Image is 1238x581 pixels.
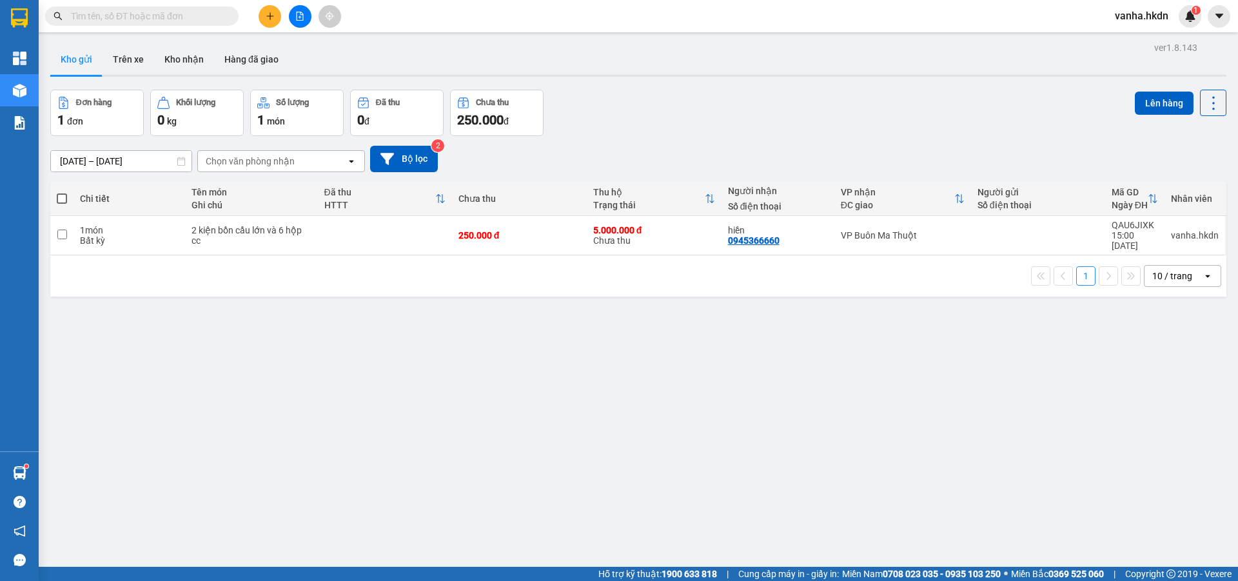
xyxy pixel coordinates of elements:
[1171,230,1219,241] div: vanha.hkdn
[450,90,544,136] button: Chưa thu250.000đ
[431,139,444,152] sup: 2
[1011,567,1104,581] span: Miền Bắc
[457,112,504,128] span: 250.000
[728,201,828,212] div: Số điện thoại
[593,187,705,197] div: Thu hộ
[71,9,223,23] input: Tìm tên, số ĐT hoặc mã đơn
[259,5,281,28] button: plus
[978,187,1099,197] div: Người gửi
[51,151,192,172] input: Select a date range.
[364,116,369,126] span: đ
[324,200,435,210] div: HTTT
[1171,193,1219,204] div: Nhân viên
[1152,270,1192,282] div: 10 / trang
[176,98,215,107] div: Khối lượng
[728,186,828,196] div: Người nhận
[1105,182,1164,216] th: Toggle SortBy
[154,44,214,75] button: Kho nhận
[883,569,1001,579] strong: 0708 023 035 - 0935 103 250
[1048,569,1104,579] strong: 0369 525 060
[325,12,334,21] span: aim
[458,230,580,241] div: 250.000 đ
[14,525,26,537] span: notification
[1135,92,1194,115] button: Lên hàng
[250,90,344,136] button: Số lượng1món
[319,5,341,28] button: aim
[289,5,311,28] button: file-add
[13,116,26,130] img: solution-icon
[598,567,717,581] span: Hỗ trợ kỹ thuật:
[1166,569,1175,578] span: copyright
[80,235,178,246] div: Bất kỳ
[267,116,285,126] span: món
[476,98,509,107] div: Chưa thu
[324,187,435,197] div: Đã thu
[192,225,311,246] div: 2 kiện bồn cầu lớn và 6 hộp cc
[150,90,244,136] button: Khối lượng0kg
[728,225,828,235] div: hiền
[1154,41,1197,55] div: ver 1.8.143
[76,98,112,107] div: Đơn hàng
[1004,571,1008,576] span: ⚪️
[1203,271,1213,281] svg: open
[357,112,364,128] span: 0
[841,187,954,197] div: VP nhận
[13,466,26,480] img: warehouse-icon
[1192,6,1201,15] sup: 1
[978,200,1099,210] div: Số điện thoại
[54,12,63,21] span: search
[167,116,177,126] span: kg
[834,182,971,216] th: Toggle SortBy
[206,155,295,168] div: Chọn văn phòng nhận
[1208,5,1230,28] button: caret-down
[318,182,452,216] th: Toggle SortBy
[157,112,164,128] span: 0
[1112,187,1148,197] div: Mã GD
[842,567,1001,581] span: Miền Nam
[458,193,580,204] div: Chưa thu
[728,235,780,246] div: 0945366660
[50,90,144,136] button: Đơn hàng1đơn
[1112,230,1158,251] div: 15:00 [DATE]
[841,200,954,210] div: ĐC giao
[727,567,729,581] span: |
[266,12,275,21] span: plus
[11,8,28,28] img: logo-vxr
[1105,8,1179,24] span: vanha.hkdn
[103,44,154,75] button: Trên xe
[13,84,26,97] img: warehouse-icon
[192,187,311,197] div: Tên món
[192,200,311,210] div: Ghi chú
[257,112,264,128] span: 1
[14,496,26,508] span: question-circle
[276,98,309,107] div: Số lượng
[1112,200,1148,210] div: Ngày ĐH
[1114,567,1115,581] span: |
[1194,6,1198,15] span: 1
[662,569,717,579] strong: 1900 633 818
[57,112,64,128] span: 1
[738,567,839,581] span: Cung cấp máy in - giấy in:
[593,225,715,246] div: Chưa thu
[346,156,357,166] svg: open
[593,200,705,210] div: Trạng thái
[14,554,26,566] span: message
[67,116,83,126] span: đơn
[80,193,178,204] div: Chi tiết
[350,90,444,136] button: Đã thu0đ
[841,230,965,241] div: VP Buôn Ma Thuột
[370,146,438,172] button: Bộ lọc
[1076,266,1096,286] button: 1
[13,52,26,65] img: dashboard-icon
[593,225,715,235] div: 5.000.000 đ
[50,44,103,75] button: Kho gửi
[25,464,28,468] sup: 1
[1112,220,1158,230] div: QAU6JIXK
[587,182,722,216] th: Toggle SortBy
[376,98,400,107] div: Đã thu
[80,225,178,235] div: 1 món
[1184,10,1196,22] img: icon-new-feature
[504,116,509,126] span: đ
[1213,10,1225,22] span: caret-down
[295,12,304,21] span: file-add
